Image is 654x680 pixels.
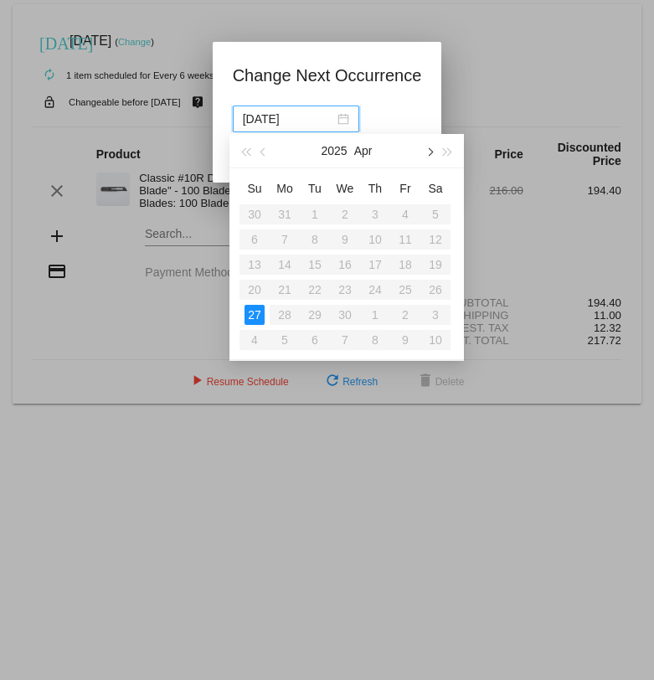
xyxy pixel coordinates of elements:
div: 27 [245,305,265,325]
th: Thu [360,175,390,202]
input: Select date [243,110,334,128]
td: 4/27/2025 [239,302,270,327]
button: Previous month (PageUp) [255,134,273,167]
th: Tue [300,175,330,202]
button: 2025 [321,134,347,167]
th: Sun [239,175,270,202]
th: Fri [390,175,420,202]
button: Next year (Control + right) [439,134,457,167]
button: Apr [354,134,373,167]
h1: Change Next Occurrence [233,62,422,89]
th: Sat [420,175,451,202]
button: Next month (PageDown) [420,134,438,167]
th: Wed [330,175,360,202]
button: Last year (Control + left) [236,134,255,167]
th: Mon [270,175,300,202]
